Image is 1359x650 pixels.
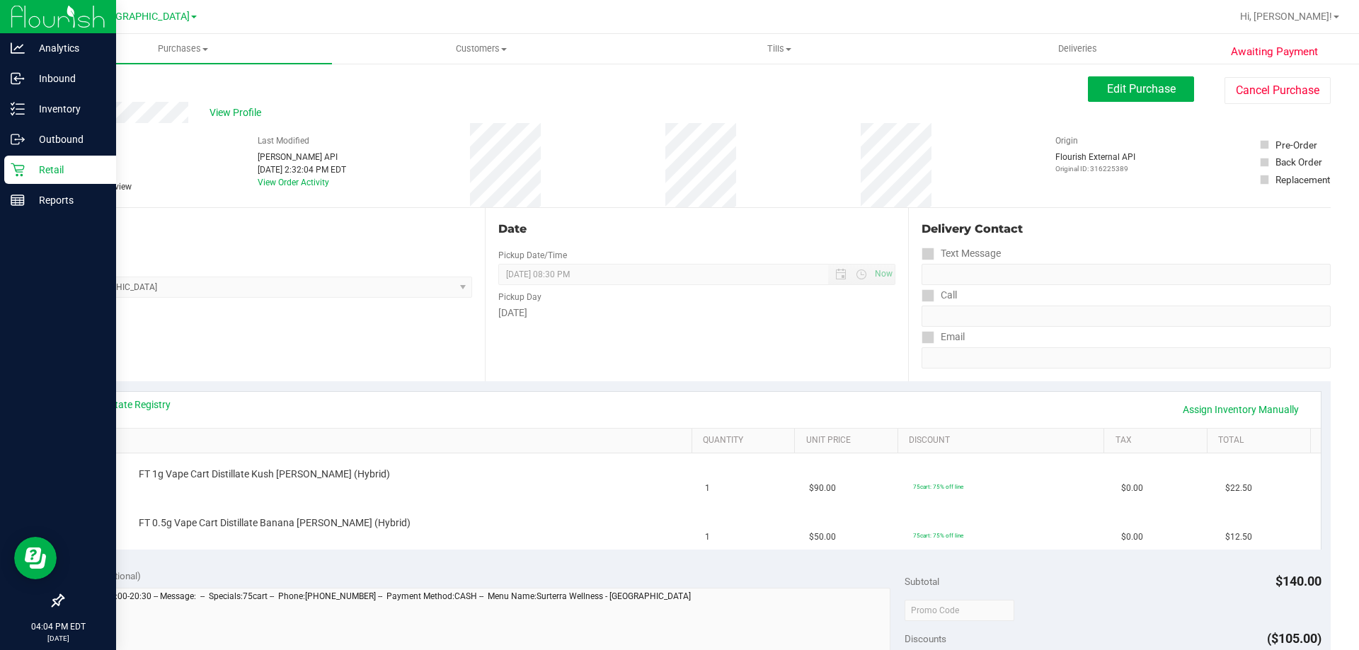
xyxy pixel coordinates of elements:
a: Purchases [34,34,332,64]
span: Deliveries [1039,42,1116,55]
a: Deliveries [929,34,1227,64]
p: Inventory [25,100,110,117]
inline-svg: Retail [11,163,25,177]
label: Text Message [922,243,1001,264]
input: Format: (999) 999-9999 [922,264,1331,285]
span: View Profile [210,105,266,120]
span: 75cart: 75% off line [913,483,963,490]
inline-svg: Inventory [11,102,25,116]
span: FT 1g Vape Cart Distillate Kush [PERSON_NAME] (Hybrid) [139,468,390,481]
div: Back Order [1275,155,1322,169]
span: Purchases [34,42,332,55]
span: $12.50 [1225,530,1252,544]
inline-svg: Outbound [11,132,25,146]
label: Call [922,285,957,306]
div: Replacement [1275,173,1330,187]
a: Quantity [703,435,789,446]
span: Edit Purchase [1107,82,1176,95]
div: [DATE] [498,306,895,320]
a: View State Registry [86,397,171,412]
a: Total [1218,435,1304,446]
span: $50.00 [809,530,836,544]
a: Customers [332,34,630,64]
p: Original ID: 316225389 [1055,163,1135,174]
a: Assign Inventory Manually [1174,397,1308,422]
div: Location [62,221,472,238]
div: Date [498,221,895,238]
span: $0.00 [1121,530,1143,544]
a: Unit Price [806,435,893,446]
span: $140.00 [1275,574,1321,588]
label: Origin [1055,134,1078,147]
p: [DATE] [6,633,110,644]
label: Email [922,327,965,347]
span: ($105.00) [1267,631,1321,646]
input: Promo Code [905,600,1014,621]
div: [DATE] 2:32:04 PM EDT [258,163,346,176]
span: 1 [705,530,710,544]
div: Delivery Contact [922,221,1331,238]
span: Subtotal [905,576,939,587]
inline-svg: Analytics [11,41,25,55]
a: SKU [84,435,686,446]
p: Reports [25,192,110,209]
inline-svg: Inbound [11,71,25,86]
span: $90.00 [809,482,836,495]
label: Pickup Day [498,291,541,303]
label: Last Modified [258,134,309,147]
iframe: Resource center [14,537,57,579]
span: $0.00 [1121,482,1143,495]
p: 04:04 PM EDT [6,620,110,633]
button: Edit Purchase [1088,76,1194,102]
button: Cancel Purchase [1225,77,1331,104]
span: 1 [705,482,710,495]
div: [PERSON_NAME] API [258,151,346,163]
p: Retail [25,161,110,178]
label: Pickup Date/Time [498,249,567,262]
div: Pre-Order [1275,138,1317,152]
a: Tax [1116,435,1202,446]
span: $22.50 [1225,482,1252,495]
span: [GEOGRAPHIC_DATA] [93,11,190,23]
span: 75cart: 75% off line [913,532,963,539]
p: Outbound [25,131,110,148]
div: Flourish External API [1055,151,1135,174]
span: Hi, [PERSON_NAME]! [1240,11,1332,22]
input: Format: (999) 999-9999 [922,306,1331,327]
span: Customers [333,42,629,55]
a: View Order Activity [258,178,329,187]
inline-svg: Reports [11,193,25,207]
span: FT 0.5g Vape Cart Distillate Banana [PERSON_NAME] (Hybrid) [139,516,411,530]
a: Discount [909,435,1099,446]
span: Awaiting Payment [1231,44,1318,60]
p: Analytics [25,40,110,57]
p: Inbound [25,70,110,87]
